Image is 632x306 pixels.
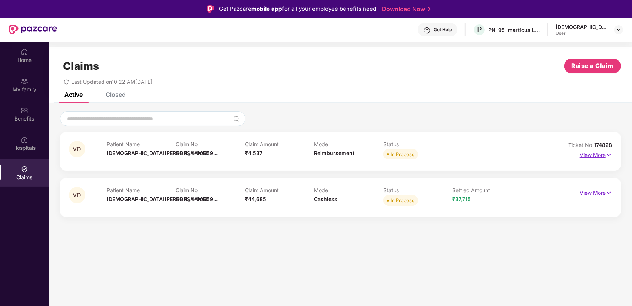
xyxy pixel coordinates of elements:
div: User [556,30,608,36]
img: svg+xml;base64,PHN2ZyBpZD0iQmVuZWZpdHMiIHhtbG5zPSJodHRwOi8vd3d3LnczLm9yZy8yMDAwL3N2ZyIgd2lkdGg9Ij... [21,107,28,114]
span: Last Updated on 10:22 AM[DATE] [71,79,152,85]
span: Cashless [314,196,337,202]
p: Mode [314,141,383,147]
span: ₹4,537 [245,150,262,156]
p: Claim No [176,187,245,193]
img: svg+xml;base64,PHN2ZyB3aWR0aD0iMjAiIGhlaWdodD0iMjAiIHZpZXdCb3g9IjAgMCAyMCAyMCIgZmlsbD0ibm9uZSIgeG... [21,78,28,85]
span: [DEMOGRAPHIC_DATA][PERSON_NAME] [107,150,208,156]
img: svg+xml;base64,PHN2ZyB4bWxucz0iaHR0cDovL3d3dy53My5vcmcvMjAwMC9zdmciIHdpZHRoPSIxNyIgaGVpZ2h0PSIxNy... [606,151,612,159]
span: ₹44,685 [245,196,266,202]
div: Get Pazcare for all your employee benefits need [219,4,377,13]
p: Settled Amount [452,187,522,193]
img: svg+xml;base64,PHN2ZyBpZD0iSG9zcGl0YWxzIiB4bWxucz0iaHR0cDovL3d3dy53My5vcmcvMjAwMC9zdmciIHdpZHRoPS... [21,136,28,144]
p: Mode [314,187,383,193]
span: 174828 [594,142,612,148]
p: Patient Name [107,141,176,147]
p: Status [383,187,453,193]
img: svg+xml;base64,PHN2ZyBpZD0iSG9tZSIgeG1sbnM9Imh0dHA6Ly93d3cudzMub3JnLzIwMDAvc3ZnIiB3aWR0aD0iMjAiIG... [21,48,28,56]
div: In Process [391,151,414,158]
span: [DEMOGRAPHIC_DATA][PERSON_NAME] [107,196,208,202]
div: Get Help [434,27,452,33]
a: Download Now [382,5,428,13]
p: Claim Amount [245,187,314,193]
span: VD [73,146,82,152]
p: View More [580,187,612,197]
span: ₹37,715 [452,196,471,202]
span: P [477,25,482,34]
img: Stroke [428,5,431,13]
img: svg+xml;base64,PHN2ZyB4bWxucz0iaHR0cDovL3d3dy53My5vcmcvMjAwMC9zdmciIHdpZHRoPSIxNyIgaGVpZ2h0PSIxNy... [606,189,612,197]
strong: mobile app [252,5,282,12]
p: Claim Amount [245,141,314,147]
p: View More [580,149,612,159]
img: svg+xml;base64,PHN2ZyBpZD0iSGVscC0zMngzMiIgeG1sbnM9Imh0dHA6Ly93d3cudzMub3JnLzIwMDAvc3ZnIiB3aWR0aD... [423,27,431,34]
span: VD [73,192,82,198]
img: svg+xml;base64,PHN2ZyBpZD0iRHJvcGRvd24tMzJ4MzIiIHhtbG5zPSJodHRwOi8vd3d3LnczLm9yZy8yMDAwL3N2ZyIgd2... [616,27,622,33]
p: Patient Name [107,187,176,193]
span: HI-RSA-00659... [176,196,218,202]
p: Status [383,141,453,147]
span: Raise a Claim [572,61,614,70]
div: [DEMOGRAPHIC_DATA][PERSON_NAME] [556,23,608,30]
div: Closed [106,91,126,98]
img: svg+xml;base64,PHN2ZyBpZD0iQ2xhaW0iIHhtbG5zPSJodHRwOi8vd3d3LnczLm9yZy8yMDAwL3N2ZyIgd2lkdGg9IjIwIi... [21,165,28,173]
button: Raise a Claim [564,59,621,73]
div: Active [64,91,83,98]
img: Logo [207,5,214,13]
span: redo [64,79,69,85]
span: Reimbursement [314,150,354,156]
div: PN-95 Imarticus Learning Private Limited [488,26,540,33]
div: In Process [391,197,414,204]
span: Ticket No [568,142,594,148]
span: HI-RSA-00659... [176,150,218,156]
p: Claim No [176,141,245,147]
img: svg+xml;base64,PHN2ZyBpZD0iU2VhcmNoLTMyeDMyIiB4bWxucz0iaHR0cDovL3d3dy53My5vcmcvMjAwMC9zdmciIHdpZH... [233,116,239,122]
img: New Pazcare Logo [9,25,57,34]
h1: Claims [63,60,99,72]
